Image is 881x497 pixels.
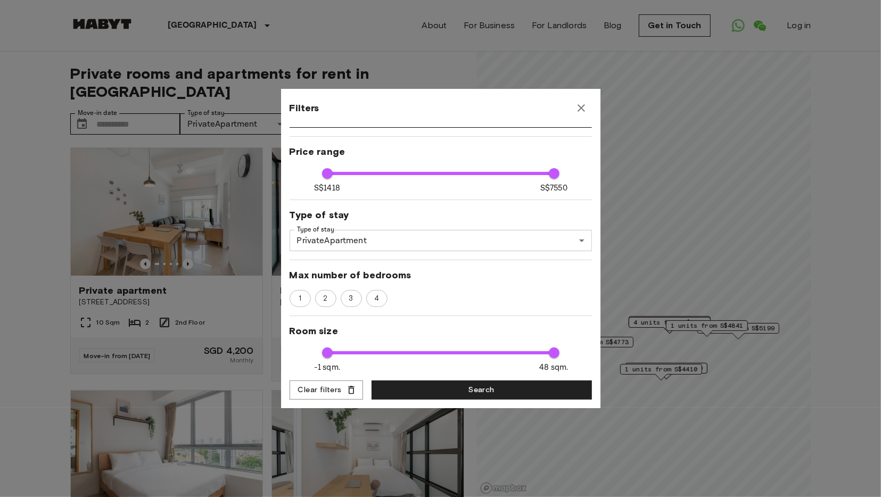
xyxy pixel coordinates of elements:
button: Clear filters [290,380,363,400]
span: 3 [343,293,359,304]
span: 2 [317,293,333,304]
div: PrivateApartment [290,230,592,251]
span: -1 sqm. [314,362,340,373]
span: Max number of bedrooms [290,269,592,281]
span: Room size [290,325,592,337]
span: Type of stay [290,209,592,221]
label: Type of stay [297,225,334,234]
div: 2 [315,290,336,307]
span: 4 [368,293,385,304]
span: Price range [290,145,592,158]
span: 1 [293,293,307,304]
span: S$1418 [314,183,340,194]
div: 3 [341,290,362,307]
div: 4 [366,290,388,307]
button: Search [372,380,592,400]
div: 1 [290,290,311,307]
span: S$7550 [540,183,567,194]
span: 48 sqm. [539,362,568,373]
span: Filters [290,102,319,114]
